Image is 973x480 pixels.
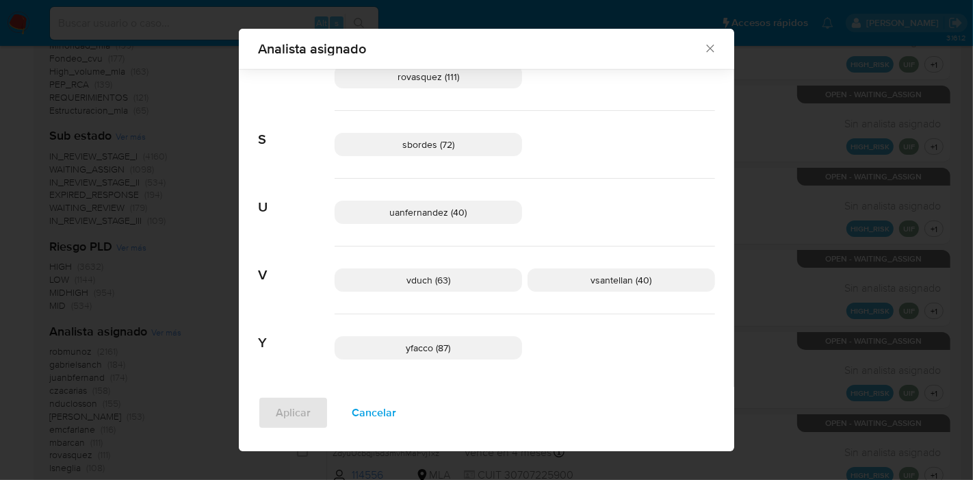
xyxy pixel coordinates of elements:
span: sbordes (72) [402,138,454,151]
div: sbordes (72) [335,133,522,156]
div: vduch (63) [335,268,522,292]
div: yfacco (87) [335,336,522,359]
span: Y [258,314,335,351]
button: Cancelar [334,396,414,429]
div: vsantellan (40) [528,268,715,292]
span: yfacco (87) [406,341,451,355]
span: U [258,179,335,216]
button: Cerrar [703,42,716,54]
span: Analista asignado [258,42,703,55]
span: rovasquez (111) [398,70,459,84]
span: uanfernandez (40) [390,205,467,219]
span: vsantellan (40) [591,273,652,287]
span: V [258,247,335,283]
div: rovasquez (111) [335,65,522,88]
span: Cancelar [352,398,396,428]
span: vduch (63) [406,273,450,287]
div: uanfernandez (40) [335,201,522,224]
span: S [258,111,335,148]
